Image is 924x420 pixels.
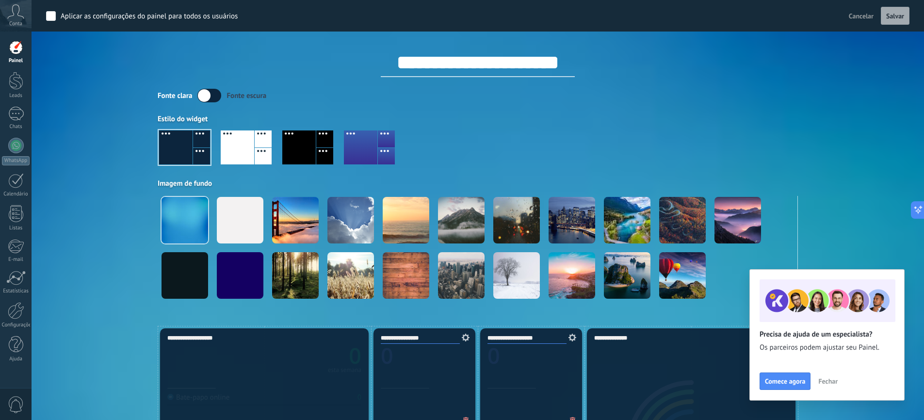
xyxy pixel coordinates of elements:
[760,330,894,339] h2: Precisa de ajuda de um especialista?
[2,58,30,64] div: Painel
[765,378,805,385] span: Comece agora
[158,179,798,188] div: Imagem de fundo
[2,257,30,263] div: E-mail
[814,374,842,388] button: Fechar
[881,7,909,25] button: Salvar
[760,372,811,390] button: Comece agora
[2,225,30,231] div: Listas
[886,13,904,19] span: Salvar
[760,343,894,353] span: Os parceiros podem ajustar seu Painel.
[2,288,30,294] div: Estatísticas
[158,114,798,124] div: Estilo do widget
[2,191,30,197] div: Calendário
[2,156,30,165] div: WhatsApp
[849,12,874,20] span: Cancelar
[227,91,266,100] div: Fonte escura
[2,93,30,99] div: Leads
[2,124,30,130] div: Chats
[2,322,30,328] div: Configurações
[818,378,838,385] span: Fechar
[158,91,192,100] div: Fonte clara
[61,12,238,21] div: Aplicar as configurações do painel para todos os usuários
[9,21,22,27] span: Conta
[2,356,30,362] div: Ajuda
[845,9,877,23] button: Cancelar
